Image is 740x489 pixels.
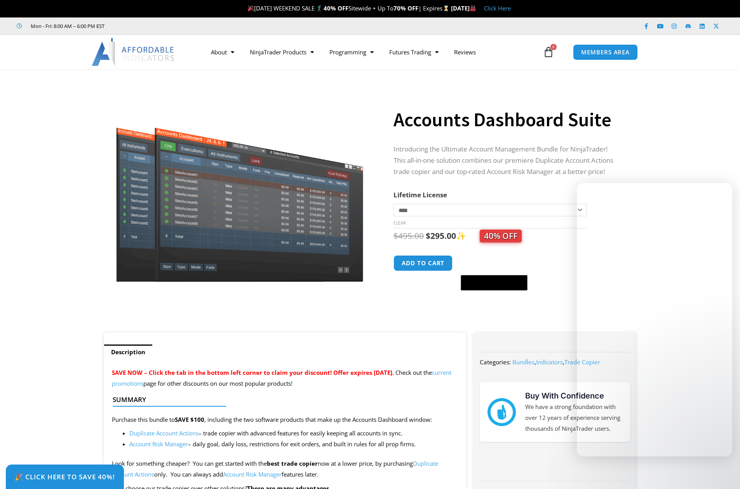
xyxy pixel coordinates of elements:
[129,440,188,448] a: Account Risk Manager
[129,439,459,450] li: – daily goal, daily loss, restrictions for exit orders, and built in rules for all prop firms.
[15,473,115,480] span: 🎉 Click Here to save 40%!
[714,463,732,481] iframe: Intercom live chat
[394,255,453,271] button: Add to cart
[394,4,418,12] strong: 70% OFF
[512,358,535,366] a: Bundles
[248,5,254,11] img: 🎉
[581,49,630,55] span: MEMBERS AREA
[129,429,198,437] a: Duplicate Account Actions
[461,275,528,291] button: Buy with GPay
[6,465,124,489] a: 🎉 Click Here to save 40%!
[577,183,732,456] iframe: Intercom live chat
[443,5,449,11] img: ⌛
[496,454,613,469] img: NinjaTrader Wordmark color RGB | Affordable Indicators – NinjaTrader
[203,43,541,61] nav: Menu
[112,369,394,376] span: SAVE NOW – Click the tab in the bottom left corner to claim your discount! Offer expires [DATE].
[203,43,242,61] a: About
[246,4,451,12] span: [DATE] WEEKEND SALE 🏌️‍♂️ Sitewide + Up To | Expires
[564,358,600,366] a: Trade Copier
[512,358,600,366] span: , ,
[115,22,232,30] iframe: Customer reviews powered by Trustpilot
[456,230,522,241] span: ✨
[525,390,622,402] h3: Buy With Confidence
[488,398,515,426] img: mark thumbs good 43913 | Affordable Indicators – NinjaTrader
[394,230,398,241] span: $
[394,144,620,178] p: Introducing the Ultimate Account Management Bundle for NinjaTrader! This all-in-one solution comb...
[484,4,511,12] a: Click Here
[394,190,447,199] label: Lifetime License
[112,367,459,389] p: Check out the page for other discounts on our most popular products!
[112,458,459,480] p: Look for something cheaper? You can get started with the now at a lower price, by purchasing only...
[394,230,424,241] bdi: 495.00
[129,428,459,439] li: – trade copier with advanced features for easily keeping all accounts in sync.
[426,230,456,241] bdi: 295.00
[536,358,563,366] a: Indicators
[394,106,620,133] h1: Accounts Dashboard Suite
[242,43,322,61] a: NinjaTrader Products
[480,358,511,366] span: Categories:
[381,43,446,61] a: Futures Trading
[322,43,381,61] a: Programming
[104,345,152,360] a: Description
[525,402,622,434] p: We have a strong foundation with over 12 years of experience serving thousands of NinjaTrader users.
[446,43,484,61] a: Reviews
[451,4,476,12] strong: [DATE]
[394,295,620,302] iframe: PayPal Message 1
[459,254,529,273] iframe: Secure express checkout frame
[92,38,175,66] img: LogoAI | Affordable Indicators – NinjaTrader
[480,230,522,242] span: 40% OFF
[112,414,459,425] p: Purchase this bundle to , including the two software products that make up the Accounts Dashboard...
[394,220,406,226] a: Clear options
[470,5,476,11] img: 🏭
[573,44,638,60] a: MEMBERS AREA
[175,416,204,423] strong: SAVE $100
[550,44,557,50] span: 0
[29,21,104,31] span: Mon - Fri: 8:00 AM – 6:00 PM EST
[426,230,430,241] span: $
[113,396,452,404] h4: Summary
[267,459,318,467] strong: best trade copier
[531,41,566,63] a: 0
[324,4,348,12] strong: 40% OFF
